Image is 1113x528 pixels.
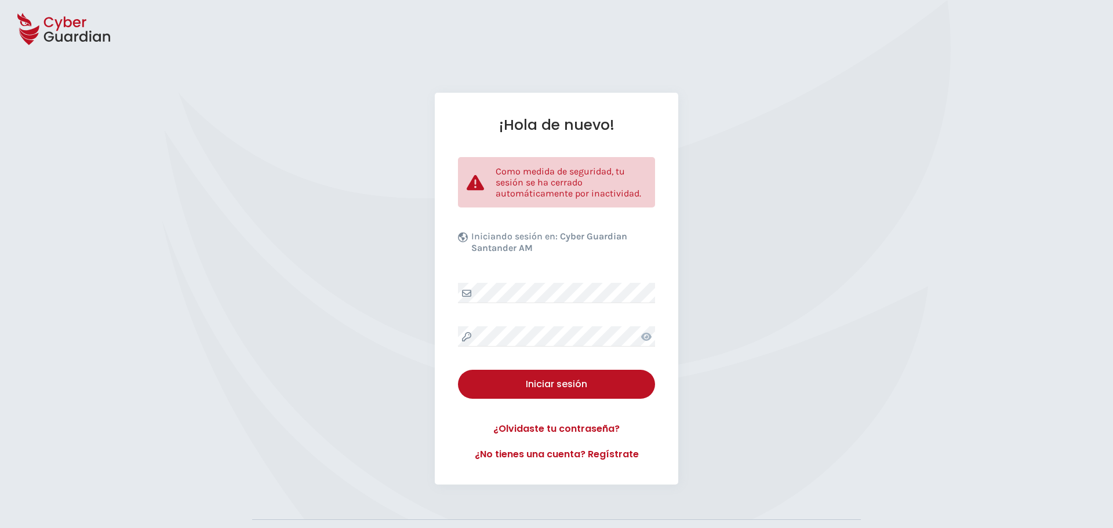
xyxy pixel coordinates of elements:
[458,422,655,436] a: ¿Olvidaste tu contraseña?
[496,166,646,199] p: Como medida de seguridad, tu sesión se ha cerrado automáticamente por inactividad.
[471,231,652,260] p: Iniciando sesión en:
[467,377,646,391] div: Iniciar sesión
[458,447,655,461] a: ¿No tienes una cuenta? Regístrate
[471,231,627,253] b: Cyber Guardian Santander AM
[458,370,655,399] button: Iniciar sesión
[458,116,655,134] h1: ¡Hola de nuevo!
